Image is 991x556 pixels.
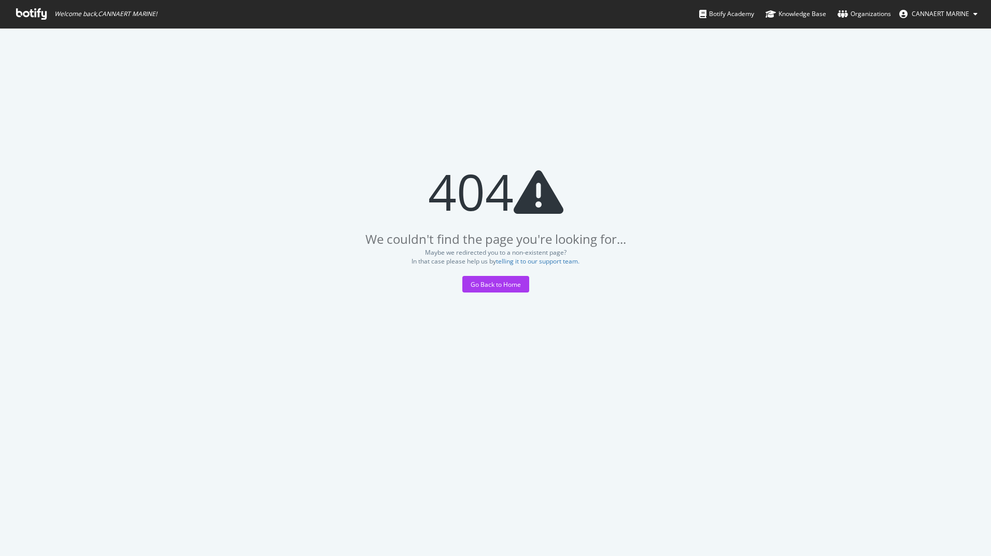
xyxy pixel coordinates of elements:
a: Go Back to Home [462,280,529,289]
button: telling it to our support team. [496,258,579,265]
div: Botify Academy [699,9,754,19]
button: Go Back to Home [462,276,529,292]
span: Welcome back, CANNAERT MARINE ! [54,10,157,18]
div: Knowledge Base [766,9,826,19]
div: Organizations [838,9,891,19]
span: CANNAERT MARINE [912,9,969,18]
button: CANNAERT MARINE [891,6,986,22]
div: Go Back to Home [471,280,521,289]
